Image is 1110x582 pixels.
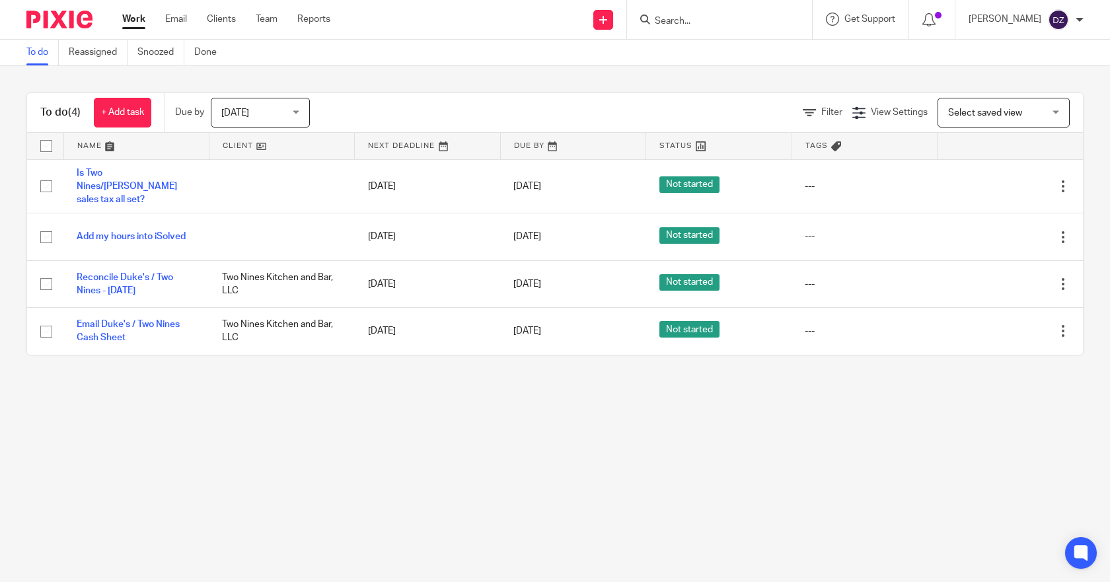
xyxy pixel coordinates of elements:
[94,98,151,127] a: + Add task
[513,279,541,289] span: [DATE]
[68,107,81,118] span: (4)
[137,40,184,65] a: Snoozed
[1048,9,1069,30] img: svg%3E
[77,168,177,205] a: Is Two Nines/[PERSON_NAME] sales tax all set?
[256,13,277,26] a: Team
[77,273,173,295] a: Reconcile Duke's / Two Nines - [DATE]
[513,182,541,191] span: [DATE]
[221,108,249,118] span: [DATE]
[513,233,541,242] span: [DATE]
[805,324,924,338] div: ---
[969,13,1041,26] p: [PERSON_NAME]
[844,15,895,24] span: Get Support
[122,13,145,26] a: Work
[297,13,330,26] a: Reports
[948,108,1022,118] span: Select saved view
[659,274,720,291] span: Not started
[26,11,92,28] img: Pixie
[355,260,500,307] td: [DATE]
[165,13,187,26] a: Email
[26,40,59,65] a: To do
[805,142,828,149] span: Tags
[355,159,500,213] td: [DATE]
[209,260,354,307] td: Two Nines Kitchen and Bar, LLC
[653,16,772,28] input: Search
[77,320,180,342] a: Email Duke's / Two Nines Cash Sheet
[69,40,128,65] a: Reassigned
[805,180,924,193] div: ---
[805,230,924,243] div: ---
[40,106,81,120] h1: To do
[513,326,541,336] span: [DATE]
[805,277,924,291] div: ---
[355,213,500,260] td: [DATE]
[175,106,204,119] p: Due by
[77,232,186,241] a: Add my hours into iSolved
[209,308,354,355] td: Two Nines Kitchen and Bar, LLC
[207,13,236,26] a: Clients
[659,321,720,338] span: Not started
[355,308,500,355] td: [DATE]
[871,108,928,117] span: View Settings
[821,108,842,117] span: Filter
[194,40,227,65] a: Done
[659,176,720,193] span: Not started
[659,227,720,244] span: Not started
